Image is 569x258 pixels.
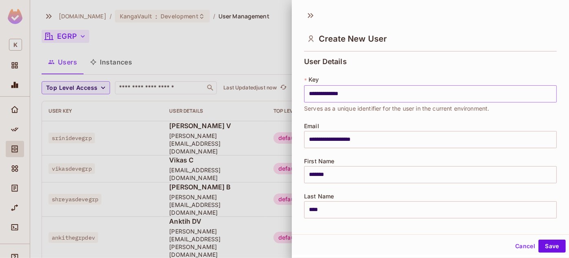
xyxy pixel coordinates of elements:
span: Email [304,123,319,129]
span: Last Name [304,193,334,200]
span: Serves as a unique identifier for the user in the current environment. [304,104,490,113]
span: Create New User [319,34,387,44]
span: User Details [304,58,347,66]
span: First Name [304,158,335,165]
button: Save [538,240,566,253]
button: Cancel [512,240,538,253]
span: Key [309,76,319,83]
